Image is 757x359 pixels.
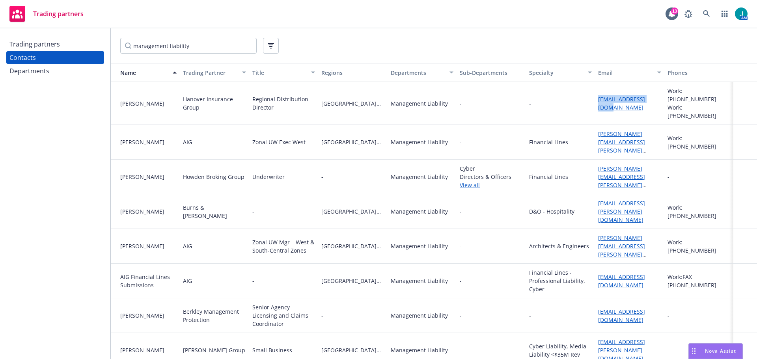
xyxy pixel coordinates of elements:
div: Sub-Departments [460,69,522,77]
div: [PERSON_NAME] [120,138,177,146]
span: [GEOGRAPHIC_DATA][US_STATE] [321,277,384,285]
div: Financial Lines [529,173,568,181]
div: - [252,277,254,285]
a: Switch app [717,6,733,22]
div: Management Liability [391,173,448,181]
div: [PERSON_NAME] [120,242,177,250]
div: AIG [183,242,192,250]
div: Regions [321,69,384,77]
div: Management Liability [391,242,448,250]
div: 13 [671,7,678,15]
div: Work: [PHONE_NUMBER] [668,87,730,103]
div: Hanover Insurance Group [183,95,246,112]
a: Report a Bug [681,6,696,22]
span: - [460,311,462,320]
div: Burns & [PERSON_NAME] [183,203,246,220]
div: Title [252,69,306,77]
div: Work: [PHONE_NUMBER] [668,203,730,220]
button: Regions [318,63,387,82]
span: - [460,242,462,250]
div: [PERSON_NAME] [120,311,177,320]
div: Zonal UW Exec West [252,138,306,146]
div: Departments [9,65,49,77]
div: Architects & Engineers [529,242,589,250]
div: Work: FAX [PHONE_NUMBER] [668,273,730,289]
div: Management Liability [391,207,448,216]
div: Zonal UW Mgr – West & South-Central Zones [252,238,315,255]
a: [PERSON_NAME][EMAIL_ADDRESS][PERSON_NAME][DOMAIN_NAME] [598,234,645,266]
div: - [668,311,669,320]
button: Specialty [526,63,595,82]
div: Work: [PHONE_NUMBER] [668,238,730,255]
div: Financial Lines - Professional Liability, Cyber [529,268,592,293]
div: Management Liability [391,311,448,320]
div: - [529,311,531,320]
div: [PERSON_NAME] [120,99,177,108]
div: Drag to move [689,344,699,359]
div: AIG [183,138,192,146]
span: - [460,277,462,285]
div: D&O - Hospitality [529,207,574,216]
span: - [321,173,384,181]
div: - [668,346,669,354]
a: [EMAIL_ADDRESS][PERSON_NAME][DOMAIN_NAME] [598,199,645,223]
span: - [321,311,384,320]
div: Management Liability [391,277,448,285]
button: Nova Assist [688,343,743,359]
div: Name [114,69,168,77]
div: [PERSON_NAME] [120,346,177,354]
a: Contacts [6,51,104,64]
div: Specialty [529,69,583,77]
span: [GEOGRAPHIC_DATA][US_STATE] [321,138,384,146]
span: Nova Assist [705,348,736,354]
div: Departments [391,69,445,77]
div: Berkley Management Protection [183,307,246,324]
div: Trading partners [9,38,60,50]
div: [PERSON_NAME] [120,173,177,181]
a: Trading partners [6,3,87,25]
span: [GEOGRAPHIC_DATA][US_STATE] [321,207,384,216]
div: Phones [668,69,730,77]
a: Search [699,6,714,22]
div: Regional Distribution Director [252,95,315,112]
span: - [460,207,462,216]
span: Trading partners [33,11,84,17]
button: Trading Partner [180,63,249,82]
div: Contacts [9,51,36,64]
div: [PERSON_NAME] Group [183,346,245,354]
input: Filter by keyword... [120,38,257,54]
div: Cyber Liability, Media Liability <$35M Rev [529,342,592,359]
div: Senior Agency Licensing and Claims Coordinator [252,303,315,328]
div: Underwriter [252,173,285,181]
div: - [252,207,254,216]
span: Directors & Officers [460,173,522,181]
span: - [460,138,462,146]
a: [PERSON_NAME][EMAIL_ADDRESS][PERSON_NAME][DOMAIN_NAME] [598,130,645,162]
a: [EMAIL_ADDRESS][DOMAIN_NAME] [598,273,645,289]
span: Cyber [460,164,522,173]
button: Email [595,63,664,82]
div: Work: [PHONE_NUMBER] [668,134,730,151]
img: photo [735,7,748,20]
a: [EMAIL_ADDRESS][DOMAIN_NAME] [598,95,645,111]
button: Name [111,63,180,82]
span: - [460,346,462,354]
div: Management Liability [391,346,448,354]
div: - [668,173,669,181]
a: Departments [6,65,104,77]
div: Small Business [252,346,292,354]
a: [PERSON_NAME][EMAIL_ADDRESS][PERSON_NAME][DOMAIN_NAME] [598,165,645,197]
div: Email [598,69,652,77]
div: AIG [183,277,192,285]
div: Howden Broking Group [183,173,244,181]
a: Trading partners [6,38,104,50]
div: Management Liability [391,138,448,146]
span: [GEOGRAPHIC_DATA][US_STATE] [321,99,384,108]
div: Financial Lines [529,138,568,146]
a: [EMAIL_ADDRESS][DOMAIN_NAME] [598,308,645,324]
div: - [529,99,531,108]
button: Phones [664,63,733,82]
button: Title [249,63,318,82]
div: AIG Financial Lines Submissions [120,273,177,289]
